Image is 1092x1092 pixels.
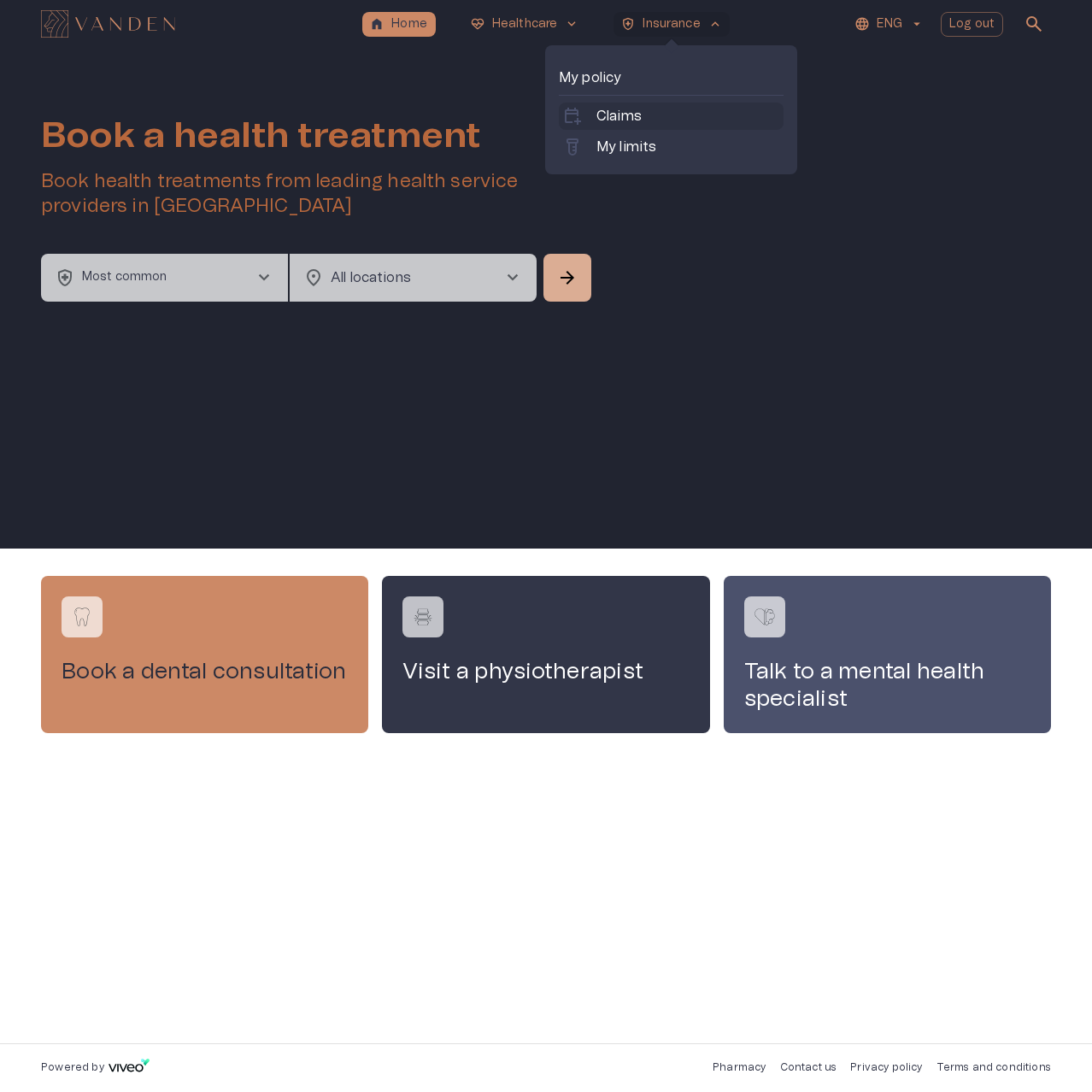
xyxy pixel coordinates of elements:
span: location_on [303,267,324,288]
p: Insurance [643,15,700,33]
span: health_and_safety [55,267,75,288]
button: health_and_safetyMost commonchevron_right [41,254,288,302]
span: keyboard_arrow_up [707,16,723,32]
p: Healthcare [492,15,558,33]
span: health_and_safety [620,16,636,32]
img: Book a dental consultation logo [69,604,95,630]
p: Most common [82,268,167,286]
p: My policy [559,68,784,88]
a: Navigate to service booking [724,576,1051,733]
p: Home [391,15,427,33]
button: ENG [852,12,926,37]
h5: Book health treatments from leading health service providers in [GEOGRAPHIC_DATA] [41,169,595,220]
a: Navigate to service booking [382,576,709,733]
span: ecg_heart [470,16,485,32]
p: Claims [596,106,642,126]
p: All locations [331,267,475,288]
button: Log out [941,12,1003,37]
button: ecg_heartHealthcarekeyboard_arrow_down [463,12,587,37]
a: Privacy policy [850,1062,922,1072]
img: Vanden logo [41,10,175,38]
a: Navigate to service booking [41,576,368,733]
h1: Book a health treatment [41,116,595,156]
span: chevron_right [502,267,523,288]
h4: Talk to a mental health specialist [744,658,1030,713]
span: labs [562,137,583,157]
span: search [1024,14,1044,34]
span: home [369,16,385,32]
button: homeHome [362,12,436,37]
a: Pharmacy [713,1062,766,1072]
p: ENG [877,15,901,33]
p: My limits [596,137,656,157]
p: Powered by [41,1060,104,1075]
img: Visit a physiotherapist logo [410,604,436,630]
h4: Visit a physiotherapist [402,658,689,685]
button: open search modal [1017,7,1051,41]
a: Terms and conditions [936,1062,1051,1072]
span: keyboard_arrow_down [564,16,579,32]
span: calendar_add_on [562,106,583,126]
button: health_and_safetyInsurancekeyboard_arrow_up [614,12,729,37]
button: Search [543,254,591,302]
img: Talk to a mental health specialist logo [752,604,778,630]
h4: Book a dental consultation [62,658,348,685]
a: calendar_add_onClaims [562,106,780,126]
a: Navigate to homepage [41,12,355,36]
a: labsMy limits [562,137,780,157]
span: chevron_right [254,267,274,288]
p: Contact us [780,1060,837,1075]
p: Log out [949,15,995,33]
span: arrow_forward [557,267,578,288]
